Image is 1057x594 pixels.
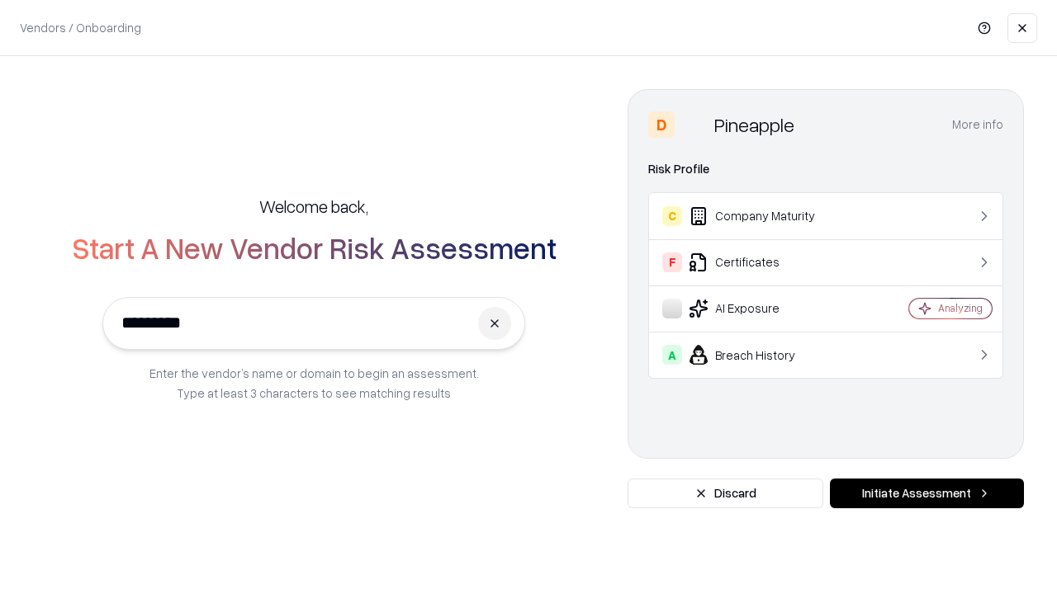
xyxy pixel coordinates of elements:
[830,478,1024,508] button: Initiate Assessment
[648,159,1003,179] div: Risk Profile
[648,111,675,138] div: D
[714,111,794,138] div: Pineapple
[938,301,983,315] div: Analyzing
[681,111,708,138] img: Pineapple
[259,195,368,218] h5: Welcome back,
[662,345,860,365] div: Breach History
[20,19,141,36] p: Vendors / Onboarding
[662,299,860,318] div: AI Exposure
[662,252,682,272] div: F
[662,206,682,226] div: C
[628,478,823,508] button: Discard
[662,345,682,365] div: A
[662,206,860,226] div: Company Maturity
[72,231,557,264] h2: Start A New Vendor Risk Assessment
[662,252,860,272] div: Certificates
[952,110,1003,139] button: More info
[149,363,479,403] p: Enter the vendor’s name or domain to begin an assessment. Type at least 3 characters to see match...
